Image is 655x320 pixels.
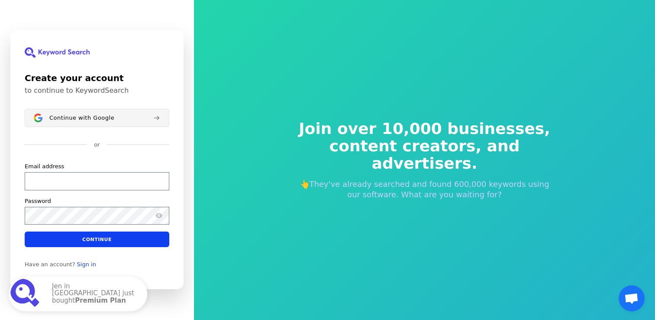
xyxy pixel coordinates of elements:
[25,261,75,268] span: Have an account?
[293,120,556,137] span: Join over 10,000 businesses,
[25,86,169,95] p: to continue to KeywordSearch
[154,211,164,221] button: Show password
[94,141,100,149] p: or
[52,283,139,306] p: Jen in [GEOGRAPHIC_DATA] just bought
[25,47,90,58] img: KeywordSearch
[293,137,556,172] span: content creators, and advertisers.
[25,232,169,247] button: Continue
[77,261,96,268] a: Sign in
[25,163,64,170] label: Email address
[25,109,169,127] button: Sign in with GoogleContinue with Google
[293,179,556,200] p: 👆They've already searched and found 600,000 keywords using our software. What are you waiting for?
[619,285,645,311] a: Open chat
[10,278,42,310] img: Premium Plan
[25,72,169,85] h1: Create your account
[49,114,114,121] span: Continue with Google
[34,114,42,122] img: Sign in with Google
[75,297,126,304] strong: Premium Plan
[25,197,51,205] label: Password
